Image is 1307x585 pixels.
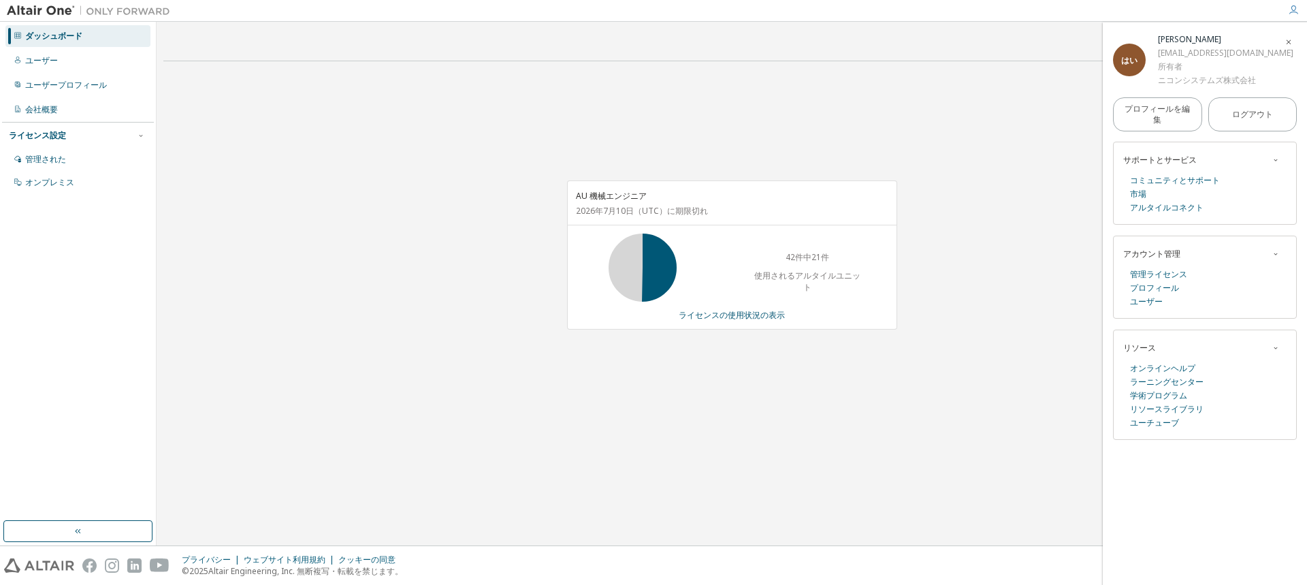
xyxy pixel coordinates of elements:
a: ラーニングセンター [1130,375,1204,389]
font: [EMAIL_ADDRESS][DOMAIN_NAME] [1158,47,1293,59]
font: オンラインヘルプ [1130,362,1195,374]
font: ユーザー [25,54,58,66]
font: ダッシュボード [25,30,82,42]
img: altair_logo.svg [4,558,74,573]
button: ログアウト [1208,97,1297,131]
font: アルタイルコネクト [1130,202,1204,213]
font: 2025 [189,565,208,577]
font: ライセンス設定 [9,129,66,141]
a: リソースライブラリ [1130,402,1204,416]
div: 島田裕子 [1158,33,1293,46]
font: [PERSON_NAME] [1158,33,1221,45]
font: ライセンスの使用状況の表示 [679,309,785,321]
font: 2026年7月10日 [576,205,634,217]
font: クッキーの同意 [338,554,396,565]
a: ユーザー [1130,295,1163,309]
img: instagram.svg [105,558,119,573]
img: linkedin.svg [127,558,142,573]
font: ログアウト [1232,108,1273,120]
font: Altair Engineering, Inc. 無断複写・転載を禁じます。 [208,565,403,577]
img: facebook.svg [82,558,97,573]
font: （UTC） [634,205,667,217]
font: ニコンシステムズ株式会社 [1158,74,1256,86]
a: アルタイルコネクト [1130,201,1204,215]
font: に期限切れ [667,205,708,217]
font: 使用されるアルタイルユニット [754,270,860,293]
a: プロフィールを編集 [1113,97,1202,131]
font: 所有者 [1158,61,1182,72]
font: 管理ライセンス [1130,268,1187,280]
a: プロフィール [1130,281,1179,295]
font: コミュニティとサポート [1130,174,1220,186]
font: 42件中21件 [786,251,829,263]
font: ウェブサイト利用規約 [244,554,325,565]
a: 学術プログラム [1130,389,1187,402]
a: 市場 [1130,187,1146,201]
font: はい [1121,54,1137,66]
a: コミュニティとサポート [1130,174,1220,187]
a: ユーチューブ [1130,416,1179,430]
font: 管理された [25,153,66,165]
a: 管理ライセンス [1130,268,1187,281]
font: プロフィール [1130,282,1179,294]
img: youtube.svg [150,558,170,573]
font: ユーザー [1130,296,1163,307]
font: 会社概要 [25,104,58,115]
font: AU 機械エンジニア [576,190,647,202]
font: © [182,565,189,577]
font: 学術プログラム [1130,390,1187,401]
font: オンプレミス [25,176,74,188]
font: ラーニングセンター [1130,376,1204,388]
font: アカウント管理 [1123,248,1180,259]
a: オンラインヘルプ [1130,362,1195,375]
font: ユーチューブ [1130,417,1179,428]
font: 市場 [1130,188,1146,200]
font: ユーザープロフィール [25,79,107,91]
font: リソース [1123,342,1156,353]
font: リソースライブラリ [1130,403,1204,415]
img: アルタイルワン [7,4,177,18]
font: プライバシー [182,554,231,565]
font: プロフィールを編集 [1125,103,1190,125]
font: サポートとサービス [1123,154,1197,165]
